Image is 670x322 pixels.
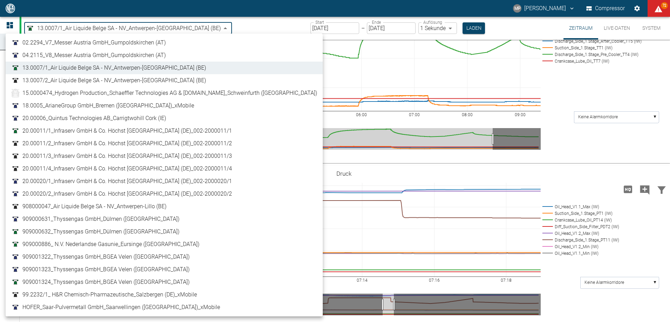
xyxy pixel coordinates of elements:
[11,240,317,248] a: 909000886_ N.V. Nederlandse Gasunie_Eursinge ([GEOGRAPHIC_DATA])
[11,227,317,236] a: 909000632_Thyssengas GmbH_Dülmen ([GEOGRAPHIC_DATA])
[22,152,232,160] span: 20.00011/3_Infraserv GmbH & Co. Höchst [GEOGRAPHIC_DATA] (DE)_002-2000011/3
[22,76,206,85] span: 13.0007/2_Air Liquide Belge SA - NV_Antwerpen-[GEOGRAPHIC_DATA] (BE)
[22,215,179,223] span: 909000631_Thyssengas GmbH_Dülmen ([GEOGRAPHIC_DATA])
[11,152,317,160] a: 20.00011/3_Infraserv GmbH & Co. Höchst [GEOGRAPHIC_DATA] (DE)_002-2000011/3
[11,177,317,185] a: 20.00020/1_Infraserv GmbH & Co. Höchst [GEOGRAPHIC_DATA] (DE)_002-2000020/1
[22,202,166,211] span: 908000047_Air Liquide Belge SA - NV_Antwerpen-Lillo (BE)
[11,265,317,274] a: 909001323_Thyssengas GmbH_BGEA Velen ([GEOGRAPHIC_DATA])
[22,139,232,148] span: 20.00011/2_Infraserv GmbH & Co. Höchst [GEOGRAPHIC_DATA] (DE)_002-2000011/2
[11,303,317,311] a: HOFER_Saar-Pulvermetall GmbH_Saarwellingen ([GEOGRAPHIC_DATA])_xMobile
[11,139,317,148] a: 20.00011/2_Infraserv GmbH & Co. Höchst [GEOGRAPHIC_DATA] (DE)_002-2000011/2
[11,290,317,299] a: 99.2232/1_ H&R Chemisch-Pharmazeutische_Salzbergen (DE)_xMobile
[11,202,317,211] a: 908000047_Air Liquide Belge SA - NV_Antwerpen-Lillo (BE)
[11,114,317,122] a: 20.00006_Quintus Technologies AB_Carrigtwohill Cork (IE)
[22,89,317,97] span: 15.0000474_Hydrogen Production_Schaeffler Technologies AG & [DOMAIN_NAME]_Schweinfurth ([GEOGRAPH...
[22,101,194,110] span: 18.0005_ArianeGroup GmbH_Bremen ([GEOGRAPHIC_DATA])_xMobile
[22,127,232,135] span: 20.00011/1_Infraserv GmbH & Co. Höchst [GEOGRAPHIC_DATA] (DE)_002-2000011/1
[22,265,190,274] span: 909001323_Thyssengas GmbH_BGEA Velen ([GEOGRAPHIC_DATA])
[22,51,166,59] span: 04.2115_V8_Messer Austria GmbH_Gumpoldskirchen (AT)
[22,290,197,299] span: 99.2232/1_ H&R Chemisch-Pharmazeutische_Salzbergen (DE)_xMobile
[22,114,166,122] span: 20.00006_Quintus Technologies AB_Carrigtwohill Cork (IE)
[11,51,317,59] a: 04.2115_V8_Messer Austria GmbH_Gumpoldskirchen (AT)
[22,278,190,286] span: 909001324_Thyssengas GmbH_BGEA Velen ([GEOGRAPHIC_DATA])
[22,303,220,311] span: HOFER_Saar-Pulvermetall GmbH_Saarwellingen ([GEOGRAPHIC_DATA])_xMobile
[11,64,317,72] a: 13.0007/1_Air Liquide Belge SA - NV_Antwerpen-[GEOGRAPHIC_DATA] (BE)
[11,278,317,286] a: 909001324_Thyssengas GmbH_BGEA Velen ([GEOGRAPHIC_DATA])
[22,164,232,173] span: 20.00011/4_Infraserv GmbH & Co. Höchst [GEOGRAPHIC_DATA] (DE)_002-2000011/4
[11,89,317,97] a: 15.0000474_Hydrogen Production_Schaeffler Technologies AG & [DOMAIN_NAME]_Schweinfurth ([GEOGRAPH...
[11,76,317,85] a: 13.0007/2_Air Liquide Belge SA - NV_Antwerpen-[GEOGRAPHIC_DATA] (BE)
[22,64,206,72] span: 13.0007/1_Air Liquide Belge SA - NV_Antwerpen-[GEOGRAPHIC_DATA] (BE)
[22,177,232,185] span: 20.00020/1_Infraserv GmbH & Co. Höchst [GEOGRAPHIC_DATA] (DE)_002-2000020/1
[11,38,317,47] a: 02.2294_V7_Messer Austria GmbH_Gumpoldskirchen (AT)
[22,38,166,47] span: 02.2294_V7_Messer Austria GmbH_Gumpoldskirchen (AT)
[11,101,317,110] a: 18.0005_ArianeGroup GmbH_Bremen ([GEOGRAPHIC_DATA])_xMobile
[11,164,317,173] a: 20.00011/4_Infraserv GmbH & Co. Höchst [GEOGRAPHIC_DATA] (DE)_002-2000011/4
[22,253,190,261] span: 909001322_Thyssengas GmbH_BGEA Velen ([GEOGRAPHIC_DATA])
[11,127,317,135] a: 20.00011/1_Infraserv GmbH & Co. Höchst [GEOGRAPHIC_DATA] (DE)_002-2000011/1
[11,253,317,261] a: 909001322_Thyssengas GmbH_BGEA Velen ([GEOGRAPHIC_DATA])
[22,190,232,198] span: 20.00020/2_Infraserv GmbH & Co. Höchst [GEOGRAPHIC_DATA] (DE)_002-2000020/2
[22,240,199,248] span: 909000886_ N.V. Nederlandse Gasunie_Eursinge ([GEOGRAPHIC_DATA])
[11,215,317,223] a: 909000631_Thyssengas GmbH_Dülmen ([GEOGRAPHIC_DATA])
[22,227,179,236] span: 909000632_Thyssengas GmbH_Dülmen ([GEOGRAPHIC_DATA])
[11,190,317,198] a: 20.00020/2_Infraserv GmbH & Co. Höchst [GEOGRAPHIC_DATA] (DE)_002-2000020/2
